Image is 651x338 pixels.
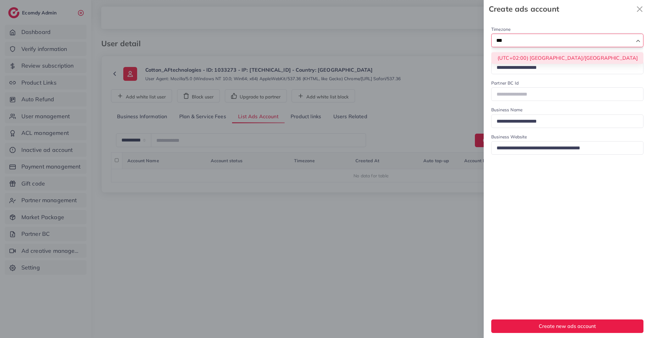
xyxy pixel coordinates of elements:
svg: x [633,3,646,15]
label: Partner BC Id [491,80,519,86]
label: Business Name [491,107,522,113]
span: Create new ads account [539,323,596,329]
div: Search for option [491,34,643,47]
label: Business Website [491,134,527,140]
li: (UTC+02:00) [GEOGRAPHIC_DATA]/[GEOGRAPHIC_DATA] [491,52,643,64]
input: Search for option [494,36,633,46]
strong: Create ads account [489,3,633,14]
label: Timezone [491,26,510,32]
button: Close [633,3,646,15]
button: Create new ads account [491,319,643,333]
